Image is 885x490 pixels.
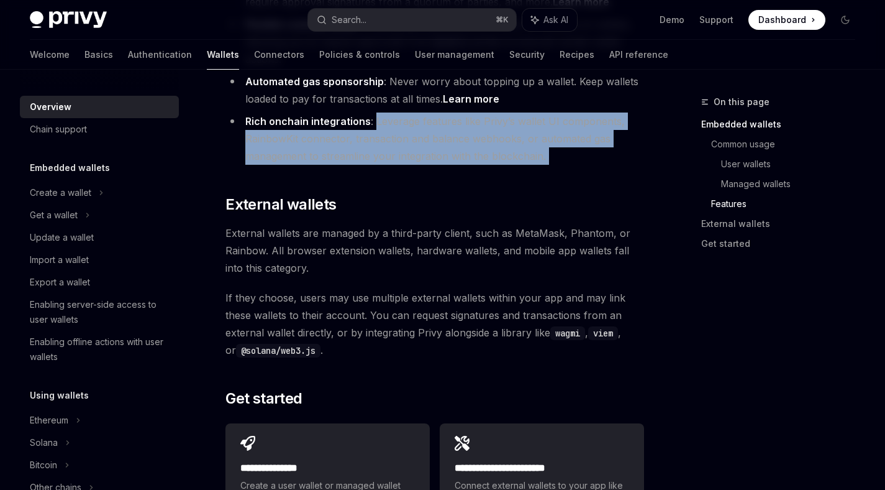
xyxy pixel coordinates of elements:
[225,389,302,409] span: Get started
[20,96,179,118] a: Overview
[496,15,509,25] span: ⌘ K
[245,115,371,127] strong: Rich onchain integrations
[20,271,179,294] a: Export a wallet
[254,40,304,70] a: Connectors
[701,214,865,234] a: External wallets
[20,118,179,141] a: Chain support
[609,40,668,70] a: API reference
[30,160,110,175] h5: Embedded wallets
[660,14,684,26] a: Demo
[20,226,179,249] a: Update a wallet
[748,10,825,30] a: Dashboard
[711,194,865,214] a: Features
[207,40,239,70] a: Wallets
[236,344,320,358] code: @solana/web3.js
[699,14,733,26] a: Support
[543,14,568,26] span: Ask AI
[550,326,585,340] code: wagmi
[30,297,171,327] div: Enabling server-side access to user wallets
[835,10,855,30] button: Toggle dark mode
[30,122,87,137] div: Chain support
[30,40,70,70] a: Welcome
[522,9,577,31] button: Ask AI
[714,95,769,109] span: On this page
[225,113,644,165] li: : Leverage features like Privy’s wallet UI components, RainbowKit connector, transaction and bala...
[225,289,644,359] span: If they choose, users may use multiple external wallets within your app and may link these wallet...
[509,40,545,70] a: Security
[20,249,179,271] a: Import a wallet
[128,40,192,70] a: Authentication
[30,252,89,267] div: Import a wallet
[443,93,499,106] a: Learn more
[30,435,58,450] div: Solana
[758,14,806,26] span: Dashboard
[721,174,865,194] a: Managed wallets
[225,224,644,277] span: External wallets are managed by a third-party client, such as MetaMask, Phantom, or Rainbow. All ...
[319,40,400,70] a: Policies & controls
[721,154,865,174] a: User wallets
[701,114,865,134] a: Embedded wallets
[30,208,78,223] div: Get a wallet
[560,40,594,70] a: Recipes
[30,275,90,290] div: Export a wallet
[30,185,91,200] div: Create a wallet
[30,388,89,403] h5: Using wallets
[84,40,113,70] a: Basics
[332,12,366,27] div: Search...
[20,294,179,331] a: Enabling server-side access to user wallets
[588,326,618,340] code: viem
[30,99,71,114] div: Overview
[30,335,171,364] div: Enabling offline actions with user wallets
[30,458,57,473] div: Bitcoin
[711,134,865,154] a: Common usage
[225,73,644,108] li: : Never worry about topping up a wallet. Keep wallets loaded to pay for transactions at all times.
[245,75,384,88] strong: Automated gas sponsorship
[308,9,515,31] button: Search...⌘K
[30,11,107,29] img: dark logo
[20,331,179,368] a: Enabling offline actions with user wallets
[701,234,865,254] a: Get started
[415,40,494,70] a: User management
[30,230,94,245] div: Update a wallet
[30,413,68,428] div: Ethereum
[225,195,336,215] span: External wallets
